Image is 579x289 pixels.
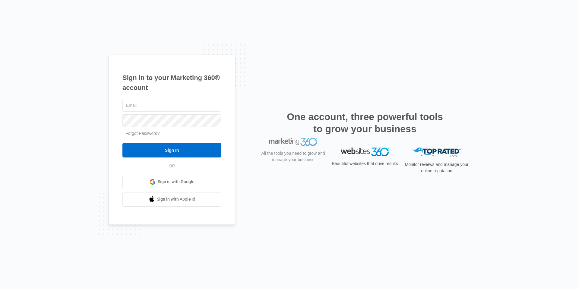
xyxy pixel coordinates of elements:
[341,148,389,156] img: Websites 360
[165,163,179,169] span: OR
[413,148,461,157] img: Top Rated Local
[158,179,195,185] span: Sign in with Google
[157,196,195,202] span: Sign in with Apple Id
[285,111,445,135] h2: One account, three powerful tools to grow your business
[259,160,327,173] p: All the tools you need to grow and manage your business
[122,192,221,207] a: Sign in with Apple Id
[122,99,221,112] input: Email
[122,175,221,189] a: Sign in with Google
[269,148,317,156] img: Marketing 360
[122,73,221,93] h1: Sign in to your Marketing 360® account
[403,161,470,174] p: Monitor reviews and manage your online reputation
[122,143,221,157] input: Sign In
[125,131,160,136] a: Forgot Password?
[331,160,399,167] p: Beautiful websites that drive results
